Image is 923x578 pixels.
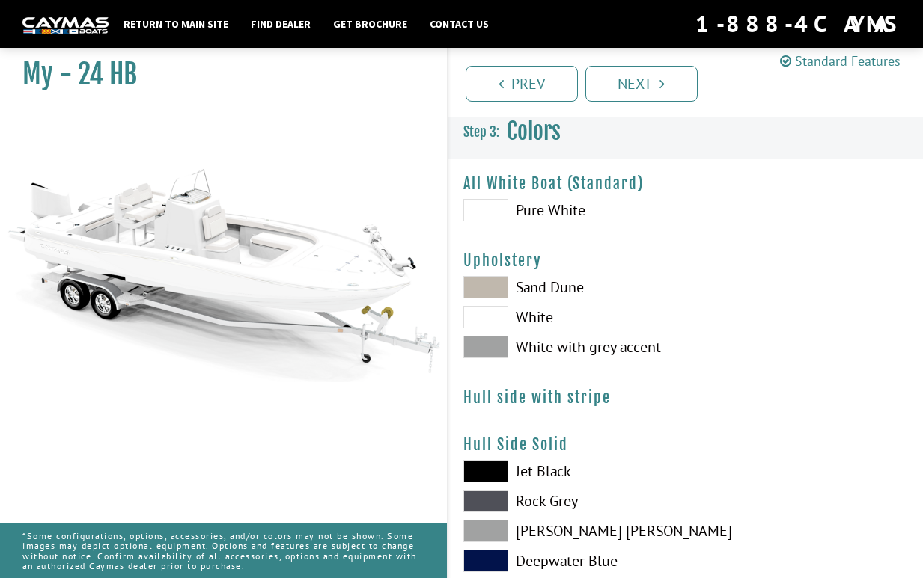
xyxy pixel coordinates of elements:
[22,523,424,578] p: *Some configurations, options, accessories, and/or colors may not be shown. Some images may depic...
[422,14,496,34] a: Contact Us
[463,550,671,572] label: Deepwater Blue
[463,520,671,542] label: [PERSON_NAME] [PERSON_NAME]
[463,435,909,454] h4: Hull Side Solid
[695,7,901,40] div: 1-888-4CAYMAS
[463,276,671,298] label: Sand Dune
[463,306,671,328] label: White
[463,251,909,270] h4: Upholstery
[22,58,409,91] h1: My - 24 HB
[463,388,909,407] h4: Hull side with stripe
[585,66,698,102] a: Next
[22,17,109,33] img: white-logo-c9c8dbefe5ff5ceceb0f0178aa75bf4bb51f6bca0971e226c86eb53dfe498488.png
[463,336,671,358] label: White with grey accent
[463,490,671,512] label: Rock Grey
[116,14,236,34] a: Return to main site
[780,52,901,70] a: Standard Features
[326,14,415,34] a: Get Brochure
[243,14,318,34] a: Find Dealer
[463,460,671,482] label: Jet Black
[463,174,909,193] h4: All White Boat (Standard)
[466,66,578,102] a: Prev
[463,199,671,221] label: Pure White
